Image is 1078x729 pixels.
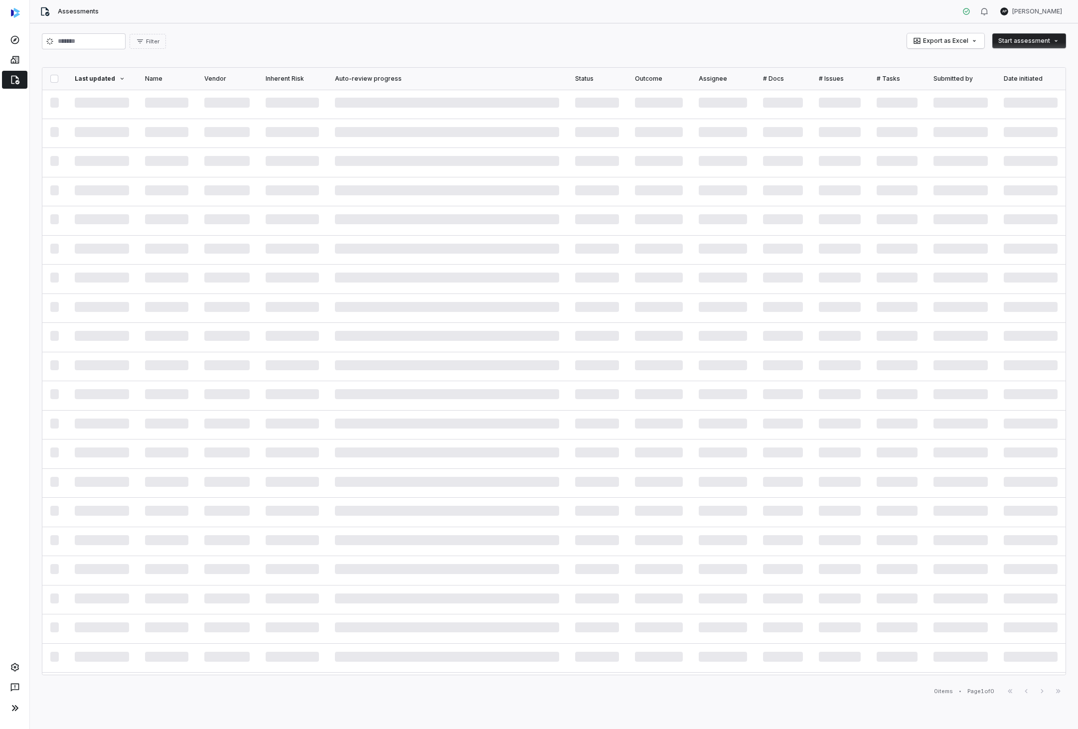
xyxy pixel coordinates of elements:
[699,75,747,83] div: Assignee
[11,8,20,18] img: svg%3e
[959,688,961,695] div: •
[335,75,559,83] div: Auto-review progress
[992,33,1066,48] button: Start assessment
[130,34,166,49] button: Filter
[967,688,994,695] div: Page 1 of 0
[146,38,159,45] span: Filter
[266,75,319,83] div: Inherent Risk
[58,7,99,15] span: Assessments
[1004,75,1058,83] div: Date initiated
[763,75,803,83] div: # Docs
[1000,7,1008,15] span: AP
[635,75,683,83] div: Outcome
[994,4,1068,19] button: AP[PERSON_NAME]
[1012,7,1062,15] span: [PERSON_NAME]
[934,688,953,695] div: 0 items
[75,75,129,83] div: Last updated
[877,75,918,83] div: # Tasks
[575,75,618,83] div: Status
[819,75,861,83] div: # Issues
[907,33,984,48] button: Export as Excel
[145,75,188,83] div: Name
[933,75,987,83] div: Submitted by
[204,75,250,83] div: Vendor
